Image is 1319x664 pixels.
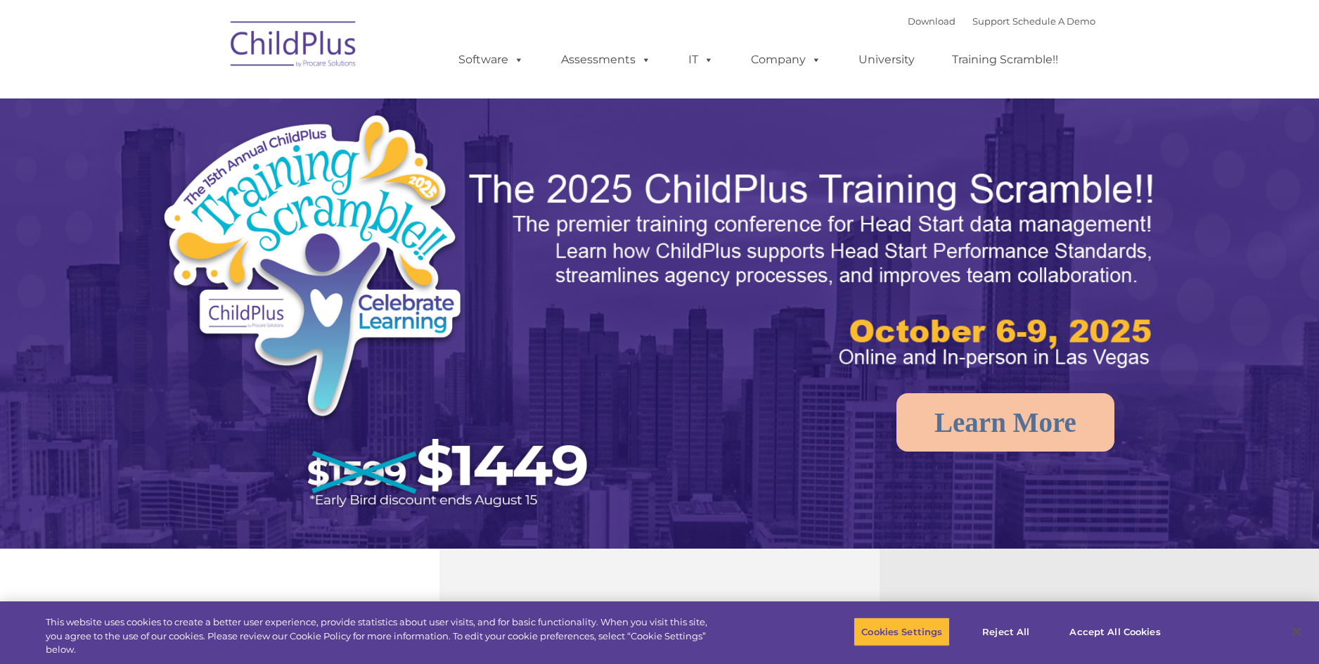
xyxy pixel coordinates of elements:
a: Download [908,15,956,27]
a: University [844,46,929,74]
a: Training Scramble!! [938,46,1072,74]
button: Accept All Cookies [1062,617,1168,646]
button: Cookies Settings [854,617,950,646]
a: Assessments [547,46,665,74]
button: Close [1281,616,1312,647]
div: This website uses cookies to create a better user experience, provide statistics about user visit... [46,615,726,657]
a: Learn More [896,393,1114,452]
a: IT [674,46,728,74]
a: Software [444,46,538,74]
font: | [908,15,1095,27]
a: Schedule A Demo [1012,15,1095,27]
span: Last name [195,93,238,103]
img: ChildPlus by Procare Solutions [224,11,364,82]
button: Reject All [962,617,1050,646]
a: Company [737,46,835,74]
span: Phone number [195,151,255,161]
a: Support [972,15,1010,27]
